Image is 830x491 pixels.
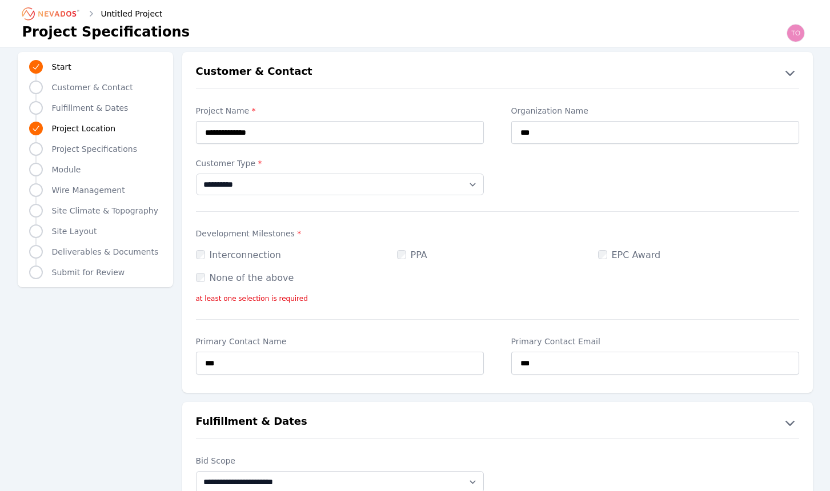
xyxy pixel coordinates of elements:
input: Interconnection [196,250,205,259]
input: PPA [397,250,406,259]
label: Development Milestones [196,228,799,239]
span: Project Location [52,123,116,134]
div: Untitled Project [85,8,163,19]
img: todd.padezanin@nevados.solar [787,24,805,42]
label: Interconnection [196,249,281,260]
button: Customer & Contact [182,63,813,82]
p: at least one selection is required [196,294,799,303]
span: Fulfillment & Dates [52,102,129,114]
h1: Project Specifications [22,23,190,41]
span: Deliverables & Documents [52,246,159,257]
label: Organization Name [511,105,799,116]
span: Wire Management [52,184,125,196]
label: Primary Contact Name [196,336,484,347]
span: Customer & Contact [52,82,133,93]
h2: Fulfillment & Dates [196,413,307,432]
input: None of the above [196,273,205,282]
nav: Breadcrumb [22,5,163,23]
label: EPC Award [598,249,661,260]
span: Submit for Review [52,267,125,278]
label: Bid Scope [196,455,484,466]
span: Site Layout [52,226,97,237]
button: Fulfillment & Dates [182,413,813,432]
label: Primary Contact Email [511,336,799,347]
span: Module [52,164,81,175]
label: None of the above [196,272,294,283]
label: PPA [397,249,427,260]
h2: Customer & Contact [196,63,312,82]
label: Customer Type [196,158,484,169]
span: Start [52,61,71,73]
span: Project Specifications [52,143,138,155]
input: EPC Award [598,250,607,259]
span: Site Climate & Topography [52,205,158,216]
nav: Progress [29,59,162,280]
label: Project Name [196,105,484,116]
